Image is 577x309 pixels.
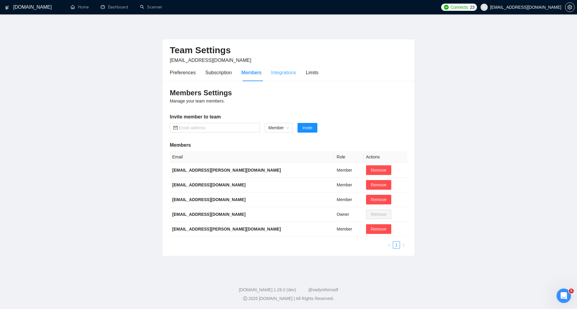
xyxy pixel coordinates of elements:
span: 5 [569,289,574,293]
span: Manage your team members. [170,99,225,103]
span: Remove [371,226,386,232]
td: Member [334,178,364,192]
span: Remove [371,167,386,173]
th: Actions [364,151,407,163]
th: Email [170,151,334,163]
div: 2025 [DOMAIN_NAME] | All Rights Reserved. [5,295,572,302]
li: Next Page [400,241,407,249]
button: left [386,241,393,249]
a: searchScanner [140,5,162,10]
a: 1 [393,242,400,248]
input: Email address [179,124,256,131]
button: Remove [366,224,391,234]
li: Previous Page [386,241,393,249]
img: logo [5,3,9,12]
button: setting [565,2,575,12]
div: Subscription [205,69,232,76]
h3: Members Settings [170,88,407,98]
span: user [482,5,486,9]
b: [EMAIL_ADDRESS][DOMAIN_NAME] [172,182,246,187]
span: right [402,243,405,247]
img: upwork-logo.png [444,5,449,10]
b: [EMAIL_ADDRESS][DOMAIN_NAME] [172,197,246,202]
a: homeHome [71,5,89,10]
span: Connects: [450,4,469,11]
b: [EMAIL_ADDRESS][PERSON_NAME][DOMAIN_NAME] [172,168,281,173]
span: left [387,243,391,247]
iframe: Intercom live chat [557,289,571,303]
h5: Invite member to team [170,113,407,121]
span: Member [268,123,289,132]
span: Invite [302,124,312,131]
h2: Team Settings [170,44,407,57]
span: mail [173,126,178,130]
a: dashboardDashboard [101,5,128,10]
button: Remove [366,165,391,175]
a: [DOMAIN_NAME] 1.26.0 (dev) [239,287,296,292]
div: Members [241,69,261,76]
button: Remove [366,195,391,204]
b: [EMAIL_ADDRESS][PERSON_NAME][DOMAIN_NAME] [172,227,281,231]
a: @vadymhimself [308,287,338,292]
b: [EMAIL_ADDRESS][DOMAIN_NAME] [172,212,246,217]
span: 23 [470,4,475,11]
button: right [400,241,407,249]
td: Member [334,192,364,207]
span: copyright [243,296,247,301]
div: Integrations [271,69,296,76]
span: [EMAIL_ADDRESS][DOMAIN_NAME] [170,58,251,63]
span: Remove [371,182,386,188]
h5: Members [170,142,407,149]
span: Remove [371,196,386,203]
a: setting [565,5,575,10]
button: Invite [298,123,317,133]
div: Limits [306,69,319,76]
th: Role [334,151,364,163]
button: Remove [366,180,391,190]
td: Member [334,222,364,237]
td: Owner [334,207,364,222]
div: Preferences [170,69,196,76]
td: Member [334,163,364,178]
li: 1 [393,241,400,249]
